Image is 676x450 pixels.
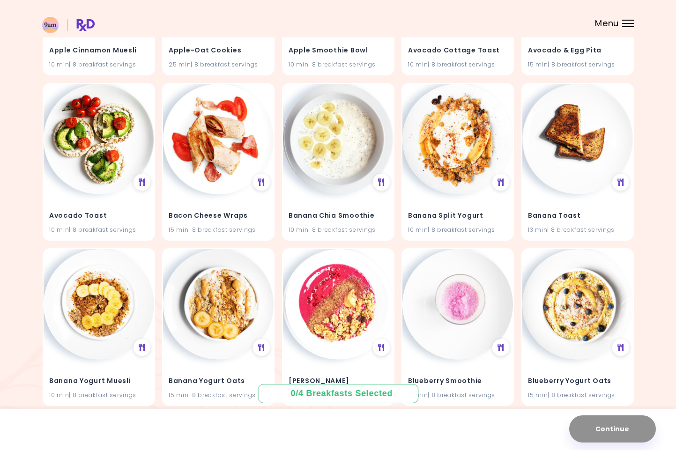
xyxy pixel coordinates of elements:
h4: Berry Muesli [289,374,388,389]
h4: Bacon Cheese Wraps [169,208,268,223]
h4: Blueberry Smoothie [408,374,507,389]
div: See Meal Plan [492,174,509,191]
h4: Apple Smoothie Bowl [289,43,388,58]
div: 10 min | 8 breakfast servings [49,391,149,399]
div: See Meal Plan [133,339,150,356]
h4: Banana Toast [528,208,627,223]
div: See Meal Plan [492,339,509,356]
div: 10 min | 8 breakfast servings [408,391,507,399]
div: 10 min | 8 breakfast servings [49,60,149,69]
button: Continue [569,415,656,443]
h4: Avocado & Egg Pita [528,43,627,58]
h4: Avocado Cottage Toast [408,43,507,58]
div: 10 min | 8 breakfast servings [408,60,507,69]
h4: Banana Yogurt Muesli [49,374,149,389]
div: 15 min | 8 breakfast servings [528,391,627,399]
div: See Meal Plan [253,339,270,356]
div: 15 min | 8 breakfast servings [169,225,268,234]
div: See Meal Plan [612,339,629,356]
h4: Blueberry Yogurt Oats [528,374,627,389]
h4: Apple Cinnamon Muesli [49,43,149,58]
div: 10 min | 8 breakfast servings [289,225,388,234]
div: 10 min | 8 breakfast servings [289,60,388,69]
div: See Meal Plan [372,339,389,356]
h4: Banana Split Yogurt [408,208,507,223]
span: Menu [595,19,619,28]
h4: Banana Chia Smoothie [289,208,388,223]
div: See Meal Plan [133,174,150,191]
div: See Meal Plan [253,174,270,191]
div: 10 min | 8 breakfast servings [408,225,507,234]
div: See Meal Plan [612,174,629,191]
div: 15 min | 8 breakfast servings [169,391,268,399]
div: 0 / 4 Breakfasts Selected [291,388,386,399]
h4: Apple-Oat Cookies [169,43,268,58]
div: See Meal Plan [372,174,389,191]
h4: Banana Yogurt Oats [169,374,268,389]
div: 13 min | 8 breakfast servings [528,225,627,234]
h4: Avocado Toast [49,208,149,223]
div: 25 min | 8 breakfast servings [169,60,268,69]
div: 15 min | 8 breakfast servings [528,60,627,69]
img: RxDiet [42,17,95,33]
div: 10 min | 8 breakfast servings [49,225,149,234]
